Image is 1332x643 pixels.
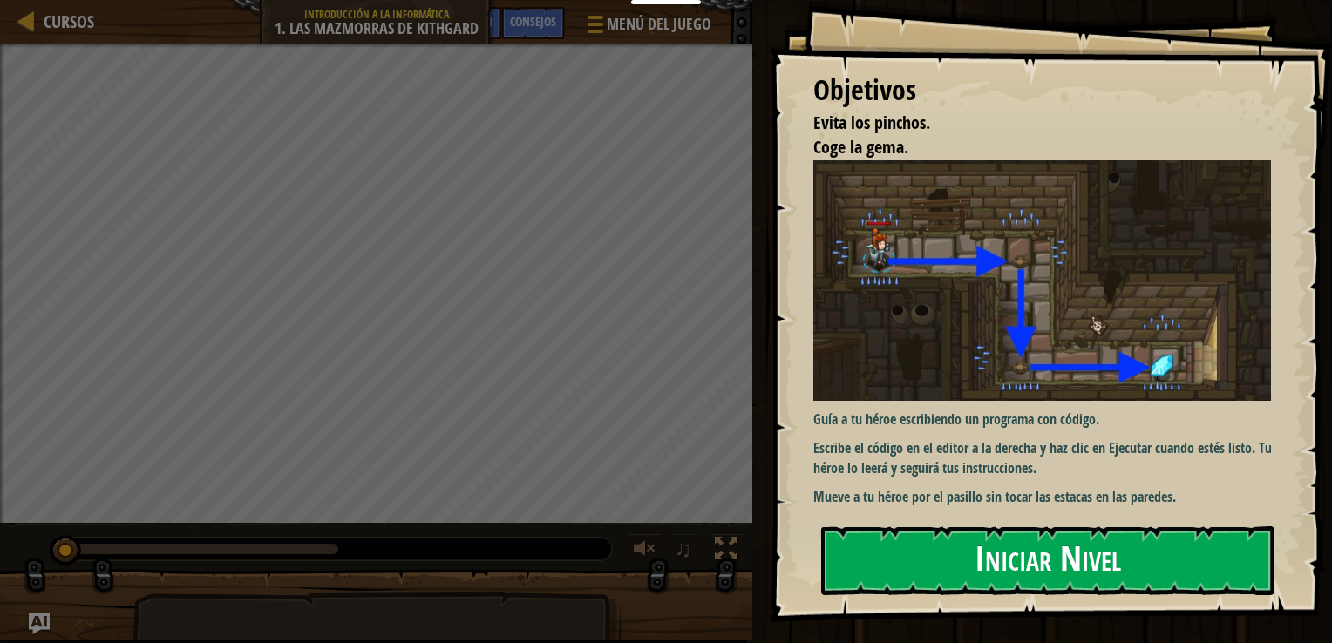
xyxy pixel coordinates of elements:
[574,7,722,48] button: Menú del Juego
[709,533,744,569] button: Alterna pantalla completa.
[813,160,1284,401] img: Mazmorras de Kithgard
[35,10,94,33] a: Cursos
[44,10,94,33] span: Cursos
[813,487,1284,507] p: Mueve a tu héroe por el pasillo sin tocar las estacas en las paredes.
[813,409,1284,430] p: Guía a tu héroe escribiendo un programa con código.
[813,438,1284,478] p: Escribe el código en el editor a la derecha y haz clic en Ejecutar cuando estés listo. Tu héroe l...
[792,111,1267,136] li: Evita los pinchos.
[821,526,1274,595] button: Iniciar Nivel
[792,135,1267,160] li: Coge la gema.
[671,533,701,569] button: ♫
[607,13,711,36] span: Menú del Juego
[29,613,50,634] button: Ask AI
[813,135,908,159] span: Coge la gema.
[454,7,501,39] button: Ask AI
[463,13,493,30] span: Ask AI
[675,536,692,562] span: ♫
[813,71,1271,111] div: Objetivos
[510,13,556,30] span: Consejos
[628,533,663,569] button: Ajustar volúmen
[813,111,930,134] span: Evita los pinchos.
